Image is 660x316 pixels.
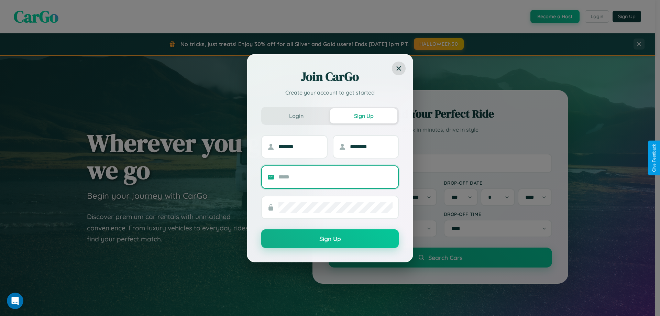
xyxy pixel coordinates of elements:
h2: Join CarGo [261,68,399,85]
button: Sign Up [261,229,399,248]
p: Create your account to get started [261,88,399,97]
div: Give Feedback [652,144,657,172]
iframe: Intercom live chat [7,293,23,309]
button: Sign Up [330,108,397,123]
button: Login [263,108,330,123]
